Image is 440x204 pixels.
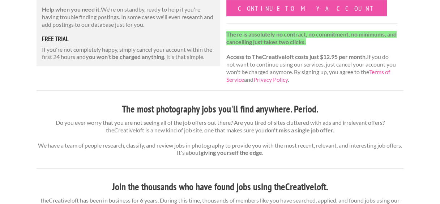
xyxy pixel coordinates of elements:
h3: The most photography jobs you'll find anywhere. Period. [37,102,403,116]
strong: giving yourself the edge. [201,149,264,156]
h5: free trial [42,36,215,42]
strong: Access to TheCreativeloft costs just $12.95 per month. [226,53,367,60]
h3: Join the thousands who have found jobs using theCreativeloft. [37,180,403,194]
strong: you won't be charged anything [86,53,164,60]
p: If you're not completely happy, simply cancel your account within the first 24 hours and . It's t... [42,46,215,61]
a: Terms of Service [226,68,390,83]
a: Privacy Policy [253,76,288,83]
p: If you do not want to continue using our services, just cancel your account you won't be charged ... [226,31,397,84]
strong: There is absolutely no contract, no commitment, no minimums, and cancelling just takes two clicks. [226,31,397,45]
strong: don't miss a single job offer. [265,127,334,133]
p: Do you ever worry that you are not seeing all of the job offers out there? Are you tired of sites... [37,119,403,157]
strong: Help when you need it. [42,6,101,13]
p: We're on standby, ready to help if you're having trouble finding postings. In some cases we'll ev... [42,6,215,28]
